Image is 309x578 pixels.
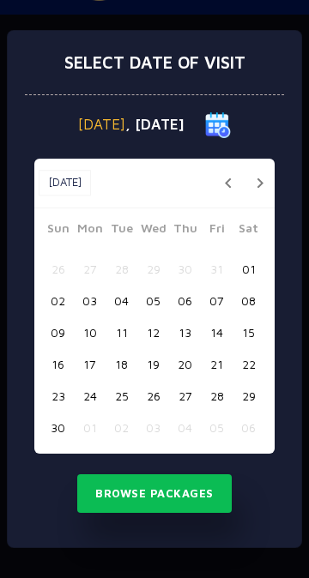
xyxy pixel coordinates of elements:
button: 19 [137,348,169,380]
button: 07 [201,285,233,316]
span: Sun [42,219,74,243]
button: 26 [137,380,169,412]
button: 08 [233,285,264,316]
span: Tue [106,219,137,243]
button: Browse Packages [77,474,232,514]
button: 03 [74,285,106,316]
button: 09 [42,316,74,348]
button: 05 [201,412,233,443]
span: Sat [233,219,264,243]
button: 03 [137,412,169,443]
button: 30 [169,253,201,285]
button: 27 [74,253,106,285]
button: 11 [106,316,137,348]
button: 18 [106,348,137,380]
button: 29 [137,253,169,285]
h3: Select date of visit [64,52,245,73]
button: 28 [201,380,233,412]
button: 24 [74,380,106,412]
button: 14 [201,316,233,348]
button: 26 [42,253,74,285]
button: 30 [42,412,74,443]
button: 02 [106,412,137,443]
button: 10 [74,316,106,348]
span: Thu [169,219,201,243]
button: 05 [137,285,169,316]
button: 16 [42,348,74,380]
button: 21 [201,348,233,380]
button: 01 [74,412,106,443]
button: 27 [169,380,201,412]
button: 02 [42,285,74,316]
span: [DATE] [78,117,125,132]
button: 04 [106,285,137,316]
button: 31 [201,253,233,285]
button: 06 [233,412,264,443]
button: 04 [169,412,201,443]
button: 13 [169,316,201,348]
button: 25 [106,380,137,412]
button: 17 [74,348,106,380]
button: 12 [137,316,169,348]
button: 29 [233,380,264,412]
button: 01 [233,253,264,285]
img: calender icon [205,112,231,138]
button: [DATE] [39,171,91,196]
button: 22 [233,348,264,380]
span: Wed [137,219,169,243]
button: 15 [233,316,264,348]
span: Fri [201,219,233,243]
span: Mon [74,219,106,243]
button: 20 [169,348,201,380]
button: 23 [42,380,74,412]
span: , [DATE] [125,117,185,132]
button: 28 [106,253,137,285]
button: 06 [169,285,201,316]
